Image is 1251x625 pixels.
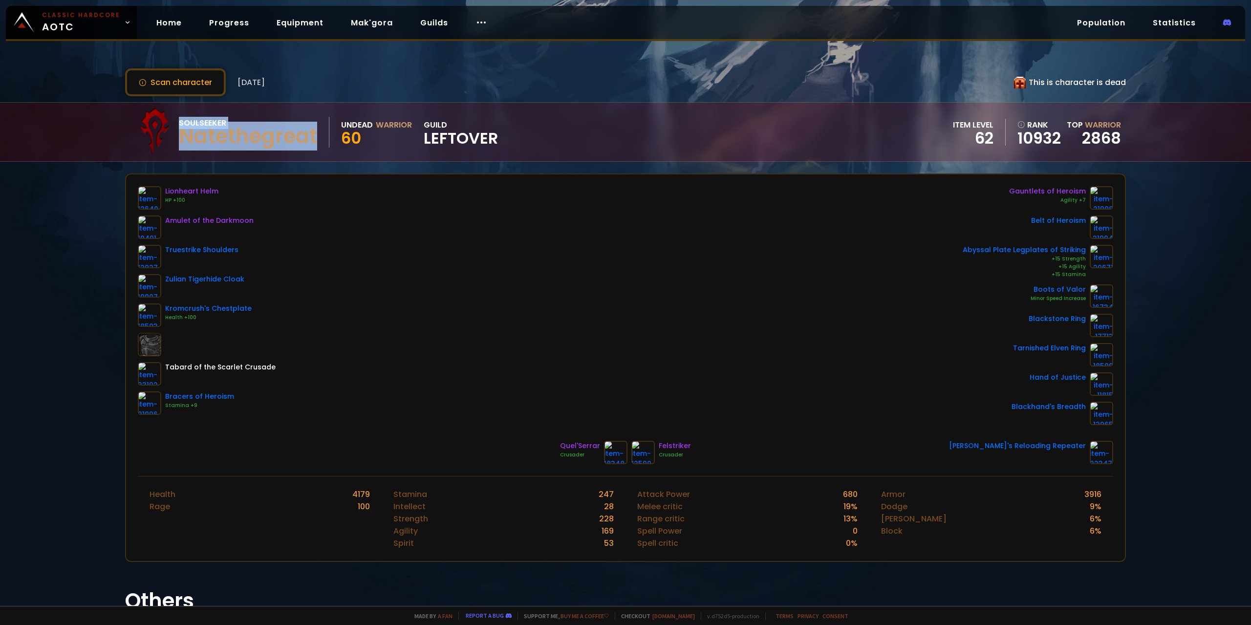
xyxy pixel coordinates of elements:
[165,274,244,284] div: Zulian Tigerhide Cloak
[1069,13,1133,33] a: Population
[604,537,614,549] div: 53
[179,129,317,144] div: Natethegreat
[1013,343,1086,353] div: Tarnished Elven Ring
[953,131,993,146] div: 62
[165,362,276,372] div: Tabard of the Scarlet Crusade
[1014,76,1126,88] div: This is character is dead
[1090,314,1113,337] img: item-17713
[1090,245,1113,268] img: item-20671
[949,441,1086,451] div: [PERSON_NAME]'s Reloading Repeater
[631,441,655,464] img: item-12590
[1031,216,1086,226] div: Belt of Heroism
[846,537,858,549] div: 0 %
[125,585,1126,616] h1: Others
[843,513,858,525] div: 13 %
[1084,488,1101,500] div: 3916
[798,612,819,620] a: Privacy
[518,612,609,620] span: Support me,
[42,11,120,34] span: AOTC
[424,119,498,146] div: guild
[953,119,993,131] div: item level
[358,500,370,513] div: 100
[560,451,600,459] div: Crusader
[637,500,683,513] div: Melee critic
[6,6,137,39] a: Classic HardcoreAOTC
[1090,186,1113,210] img: item-21998
[201,13,257,33] a: Progress
[1090,402,1113,425] img: item-13965
[963,271,1086,279] div: +15 Stamina
[853,525,858,537] div: 0
[1090,441,1113,464] img: item-22347
[604,500,614,513] div: 28
[409,612,453,620] span: Made by
[393,537,414,549] div: Spirit
[963,245,1086,255] div: Abyssal Plate Legplates of Striking
[412,13,456,33] a: Guilds
[599,488,614,500] div: 247
[599,513,614,525] div: 228
[269,13,331,33] a: Equipment
[138,216,161,239] img: item-19491
[701,612,759,620] span: v. d752d5 - production
[150,500,170,513] div: Rage
[179,117,317,129] div: Soulseeker
[343,13,401,33] a: Mak'gora
[138,245,161,268] img: item-12927
[1090,513,1101,525] div: 6 %
[1017,131,1061,146] a: 10932
[125,68,226,96] button: Scan character
[776,612,794,620] a: Terms
[138,391,161,415] img: item-21996
[424,131,498,146] span: LEFTOVER
[637,488,690,500] div: Attack Power
[637,537,678,549] div: Spell critic
[1090,284,1113,308] img: item-16734
[1145,13,1204,33] a: Statistics
[652,612,695,620] a: [DOMAIN_NAME]
[1090,216,1113,239] img: item-21994
[150,488,175,500] div: Health
[1067,119,1121,131] div: Top
[352,488,370,500] div: 4179
[149,13,190,33] a: Home
[376,119,412,131] div: Warrior
[1082,127,1121,149] a: 2868
[1090,372,1113,396] img: item-11815
[963,255,1086,263] div: +15 Strength
[165,314,252,322] div: Health +100
[963,263,1086,271] div: +15 Agility
[1009,196,1086,204] div: Agility +7
[843,488,858,500] div: 680
[881,525,903,537] div: Block
[637,513,685,525] div: Range critic
[1031,295,1086,302] div: Minor Speed Increase
[1090,343,1113,366] img: item-18500
[843,500,858,513] div: 19 %
[165,216,254,226] div: Amulet of the Darkmoon
[615,612,695,620] span: Checkout
[138,362,161,386] img: item-23192
[1090,500,1101,513] div: 9 %
[341,119,373,131] div: Undead
[165,196,218,204] div: HP +100
[42,11,120,20] small: Classic Hardcore
[822,612,848,620] a: Consent
[637,525,682,537] div: Spell Power
[138,186,161,210] img: item-12640
[1017,119,1061,131] div: rank
[1009,186,1086,196] div: Gauntlets of Heroism
[393,500,426,513] div: Intellect
[1090,525,1101,537] div: 6 %
[1085,119,1121,130] span: Warrior
[881,513,947,525] div: [PERSON_NAME]
[466,612,504,619] a: Report a bug
[165,391,234,402] div: Bracers of Heroism
[165,186,218,196] div: Lionheart Helm
[881,500,907,513] div: Dodge
[1030,372,1086,383] div: Hand of Justice
[165,245,238,255] div: Truestrike Shoulders
[438,612,453,620] a: a fan
[1012,402,1086,412] div: Blackhand's Breadth
[138,303,161,327] img: item-18503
